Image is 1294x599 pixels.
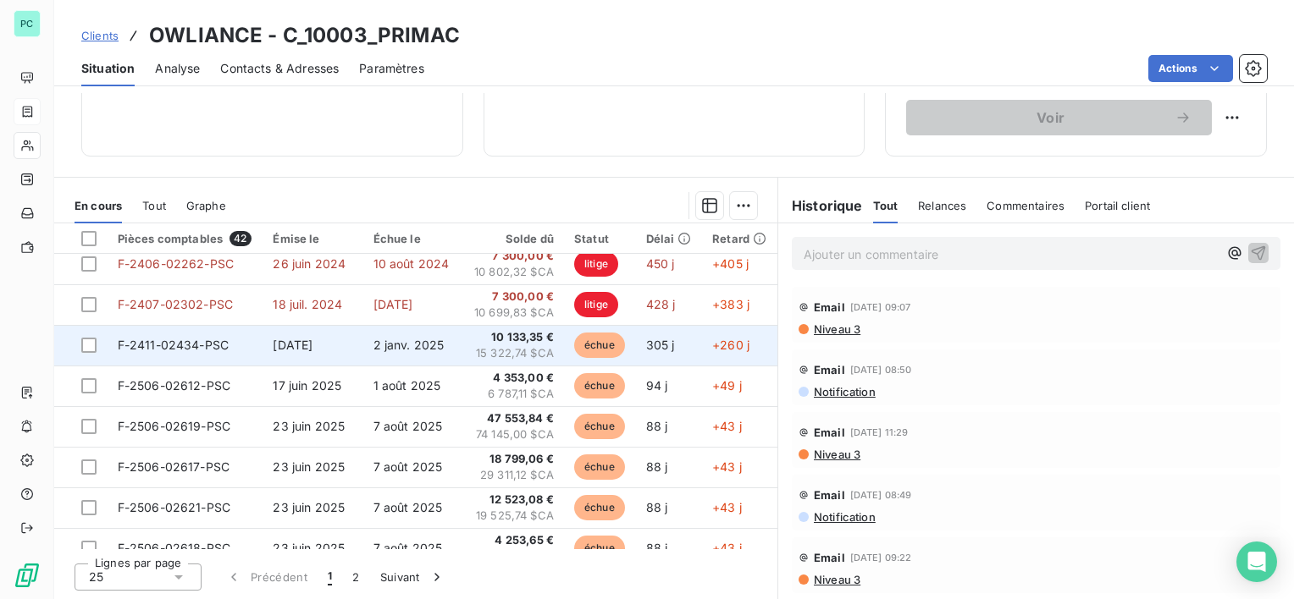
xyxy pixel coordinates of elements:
[850,365,912,375] span: [DATE] 08:50
[118,419,230,433] span: F-2506-02619-PSC
[574,495,625,520] span: échue
[850,302,911,312] span: [DATE] 09:07
[574,536,625,561] span: échue
[75,199,122,212] span: En cours
[229,231,251,246] span: 42
[473,345,554,362] span: 15 322,74 $CA
[778,195,863,216] h6: Historique
[473,289,554,305] span: 7 300,00 €
[926,111,1175,124] span: Voir
[81,29,119,42] span: Clients
[814,551,845,564] span: Email
[155,60,200,77] span: Analyse
[918,199,966,212] span: Relances
[273,256,346,271] span: 26 juin 2024
[574,373,625,398] span: échue
[473,410,554,427] span: 47 553,84 €
[712,541,742,555] span: +43 j
[814,426,845,439] span: Email
[273,541,345,555] span: 23 juin 2025
[646,297,676,311] span: 428 j
[712,338,749,352] span: +260 j
[373,459,443,474] span: 7 août 2025
[473,264,554,281] span: 10 802,32 $CA
[373,232,453,245] div: Échue le
[873,199,899,212] span: Tout
[812,385,876,398] span: Notification
[359,60,424,77] span: Paramètres
[473,248,554,265] span: 7 300,00 €
[814,488,845,502] span: Email
[812,510,876,524] span: Notification
[712,459,742,474] span: +43 j
[812,322,860,336] span: Niveau 3
[574,332,625,358] span: échue
[712,378,742,393] span: +49 j
[273,297,342,311] span: 18 juil. 2024
[373,378,441,393] span: 1 août 2025
[473,426,554,443] span: 74 145,00 $CA
[812,573,860,586] span: Niveau 3
[373,419,443,433] span: 7 août 2025
[574,251,618,277] span: litige
[118,256,234,271] span: F-2406-02262-PSC
[273,338,312,352] span: [DATE]
[149,20,460,51] h3: OWLIANCE - C_10003_PRIMAC
[812,448,860,461] span: Niveau 3
[574,232,626,245] div: Statut
[814,363,845,376] span: Email
[646,541,668,555] span: 88 j
[473,467,554,484] span: 29 311,12 $CA
[574,414,625,439] span: échue
[850,490,912,500] span: [DATE] 08:49
[342,559,369,595] button: 2
[273,459,345,474] span: 23 juin 2025
[473,508,554,525] span: 19 525,74 $CA
[273,232,352,245] div: Émise le
[118,541,230,555] span: F-2506-02618-PSC
[273,419,345,433] span: 23 juin 2025
[906,100,1212,135] button: Voir
[712,256,749,271] span: +405 j
[373,500,443,514] span: 7 août 2025
[473,492,554,508] span: 12 523,08 €
[118,459,229,474] span: F-2506-02617-PSC
[1148,55,1233,82] button: Actions
[473,548,554,565] span: 6 632,21 $CA
[118,378,230,393] span: F-2506-02612-PSC
[186,199,226,212] span: Graphe
[646,338,675,352] span: 305 j
[373,541,443,555] span: 7 août 2025
[473,532,554,549] span: 4 253,65 €
[574,454,625,480] span: échue
[81,27,119,44] a: Clients
[850,427,909,437] span: [DATE] 11:29
[273,378,341,393] span: 17 juin 2025
[473,370,554,387] span: 4 353,00 €
[215,559,318,595] button: Précédent
[14,562,41,589] img: Logo LeanPay
[273,500,345,514] span: 23 juin 2025
[646,256,675,271] span: 450 j
[1236,541,1277,582] div: Open Intercom Messenger
[712,297,749,311] span: +383 j
[473,451,554,468] span: 18 799,06 €
[14,10,41,37] div: PC
[370,559,456,595] button: Suivant
[318,559,342,595] button: 1
[473,232,554,245] div: Solde dû
[328,569,332,585] span: 1
[81,60,135,77] span: Situation
[574,292,618,317] span: litige
[646,500,668,514] span: 88 j
[89,569,103,585] span: 25
[646,459,668,474] span: 88 j
[118,338,229,352] span: F-2411-02434-PSC
[1085,199,1150,212] span: Portail client
[646,378,668,393] span: 94 j
[473,305,554,321] span: 10 699,83 $CA
[373,338,445,352] span: 2 janv. 2025
[850,552,912,563] span: [DATE] 09:22
[373,256,450,271] span: 10 août 2024
[142,199,166,212] span: Tout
